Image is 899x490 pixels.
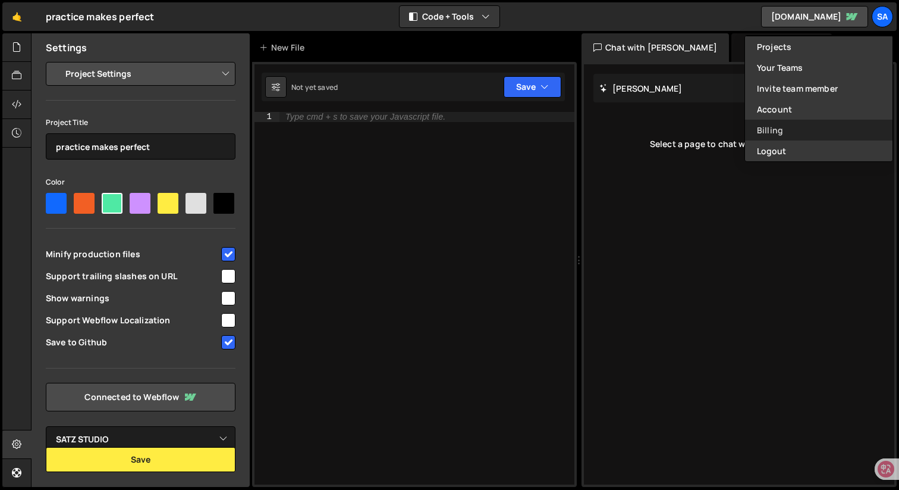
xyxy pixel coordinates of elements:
[46,336,219,348] span: Save to Github
[872,6,893,27] a: SA
[745,36,892,57] a: Projects
[745,99,892,120] a: Account
[593,120,885,168] div: Select a page to chat with [PERSON_NAME]
[400,6,499,27] button: Code + Tools
[46,447,235,472] button: Save
[46,314,219,326] span: Support Webflow Localization
[285,113,445,121] div: Type cmd + s to save your Javascript file.
[504,76,561,98] button: Save
[745,57,892,78] a: Your Teams
[46,133,235,160] input: Project name
[745,78,892,99] a: Invite team member
[46,248,219,260] span: Minify production files
[259,42,309,54] div: New File
[745,120,892,141] a: Billing
[731,33,832,62] div: Documentation
[745,141,892,161] button: Logout
[599,83,682,94] h2: [PERSON_NAME]
[761,6,868,27] a: [DOMAIN_NAME]
[46,41,87,54] h2: Settings
[2,2,32,31] a: 🤙
[581,33,729,62] div: Chat with [PERSON_NAME]
[291,82,338,92] div: Not yet saved
[46,383,235,411] a: Connected to Webflow
[254,112,279,122] div: 1
[46,176,65,188] label: Color
[46,292,219,304] span: Show warnings
[46,117,88,129] label: Project Title
[46,10,155,24] div: practice makes perfect
[46,270,219,282] span: Support trailing slashes on URL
